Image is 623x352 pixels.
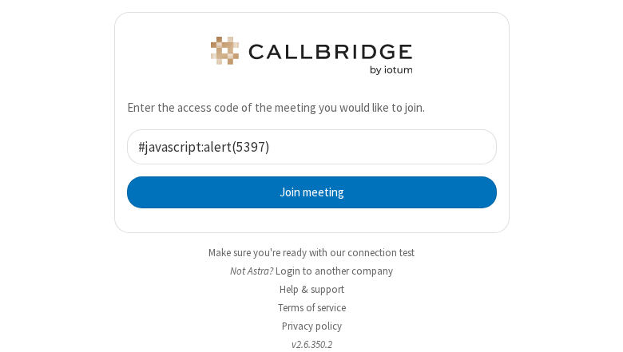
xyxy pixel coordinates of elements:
p: Enter the access code of the meeting you would like to join. [127,99,497,117]
button: Join meeting [127,176,497,208]
li: Not Astra? [114,263,510,279]
img: Astra [208,37,415,75]
a: Make sure you're ready with our connection test [208,246,415,259]
a: Privacy policy [282,319,342,333]
button: Login to another company [276,263,393,279]
input: Enter access code [127,129,497,165]
a: Help & support [280,283,344,296]
li: v2.6.350.2 [114,337,510,352]
iframe: Chat [583,310,611,341]
a: Terms of service [278,301,346,314]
